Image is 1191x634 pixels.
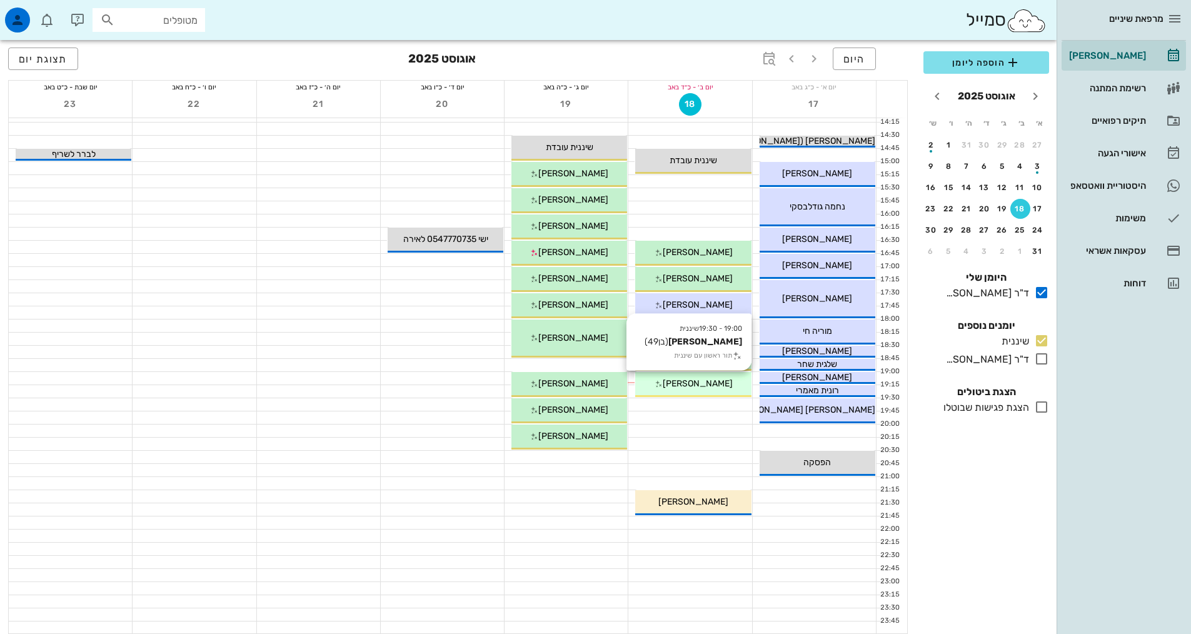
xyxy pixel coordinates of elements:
button: 24 [1028,220,1048,240]
span: שיננית עובדת [670,155,717,166]
span: תצוגת יום [19,53,68,65]
button: 17 [1028,199,1048,219]
span: [PERSON_NAME] [782,168,852,179]
div: 1 [1010,247,1030,256]
button: 6 [921,241,941,261]
th: א׳ [1032,113,1048,134]
span: [PERSON_NAME] [663,299,733,310]
div: 29 [939,226,959,234]
button: 4 [957,241,977,261]
button: 22 [939,199,959,219]
span: [PERSON_NAME] [663,273,733,284]
button: 2 [992,241,1012,261]
span: 21 [307,99,329,109]
button: 26 [992,220,1012,240]
button: היום [833,48,876,70]
button: 7 [957,156,977,176]
div: ד"ר [PERSON_NAME] [941,352,1029,367]
div: 9 [921,162,941,171]
div: 20 [975,204,995,213]
div: 20:30 [877,445,902,456]
span: 19 [555,99,578,109]
div: 22:30 [877,550,902,561]
button: 31 [1028,241,1048,261]
div: 23 [921,204,941,213]
span: 23 [59,99,82,109]
th: ו׳ [942,113,958,134]
button: 27 [1028,135,1048,155]
div: [PERSON_NAME] [1067,51,1146,61]
th: ד׳ [978,113,994,134]
span: [PERSON_NAME] [663,378,733,389]
div: 17:00 [877,261,902,272]
div: שיננית [997,334,1029,349]
button: 28 [1010,135,1030,155]
button: 17 [803,93,825,116]
button: 14 [957,178,977,198]
div: 19:45 [877,406,902,416]
div: 15 [939,183,959,192]
div: 25 [1010,226,1030,234]
div: 7 [957,162,977,171]
div: 31 [1028,247,1048,256]
button: 16 [921,178,941,198]
button: 3 [1028,156,1048,176]
span: נחמה גודלבסקי [790,201,845,212]
div: 6 [921,247,941,256]
div: ד"ר [PERSON_NAME] [941,286,1029,301]
div: 19:15 [877,380,902,390]
th: ב׳ [1013,113,1030,134]
div: 30 [975,141,995,149]
span: שלגית שחר [797,359,837,370]
span: 18 [680,99,701,109]
button: 23 [59,93,82,116]
span: [PERSON_NAME] [538,194,608,205]
div: 26 [992,226,1012,234]
div: יום שבת - כ״ט באב [9,81,132,93]
button: 1 [939,135,959,155]
button: 29 [992,135,1012,155]
div: 19:30 [877,393,902,403]
a: היסטוריית וואטסאפ [1062,171,1186,201]
div: 17:30 [877,288,902,298]
div: הצגת פגישות שבוטלו [938,400,1029,415]
div: סמייל [966,7,1047,34]
div: 16 [921,183,941,192]
div: 28 [1010,141,1030,149]
div: 16:30 [877,235,902,246]
div: 21 [957,204,977,213]
span: ישי 0547770735 לאירה [403,234,488,244]
div: 22:45 [877,563,902,574]
span: [PERSON_NAME] [538,299,608,310]
span: [PERSON_NAME] [782,260,852,271]
button: 30 [921,220,941,240]
div: 18 [1010,204,1030,213]
a: רשימת המתנה [1062,73,1186,103]
span: [PERSON_NAME] [782,346,852,356]
button: חודש שעבר [1024,85,1047,108]
span: תג [37,10,44,18]
div: 18:45 [877,353,902,364]
div: 21:15 [877,485,902,495]
div: רשימת המתנה [1067,83,1146,93]
div: 22:15 [877,537,902,548]
div: היסטוריית וואטסאפ [1067,181,1146,191]
div: 17:15 [877,274,902,285]
div: 8 [939,162,959,171]
span: מוריה חי [803,326,832,336]
div: 20:45 [877,458,902,469]
div: 23:15 [877,590,902,600]
div: 23:45 [877,616,902,626]
span: היום [843,53,865,65]
div: 14 [957,183,977,192]
div: דוחות [1067,278,1146,288]
button: 8 [939,156,959,176]
span: 17 [803,99,825,109]
div: 27 [975,226,995,234]
div: 15:30 [877,183,902,193]
span: [PERSON_NAME] [538,221,608,231]
span: [PERSON_NAME] [658,496,728,507]
div: 18:15 [877,327,902,338]
div: משימות [1067,213,1146,223]
div: 22:00 [877,524,902,535]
